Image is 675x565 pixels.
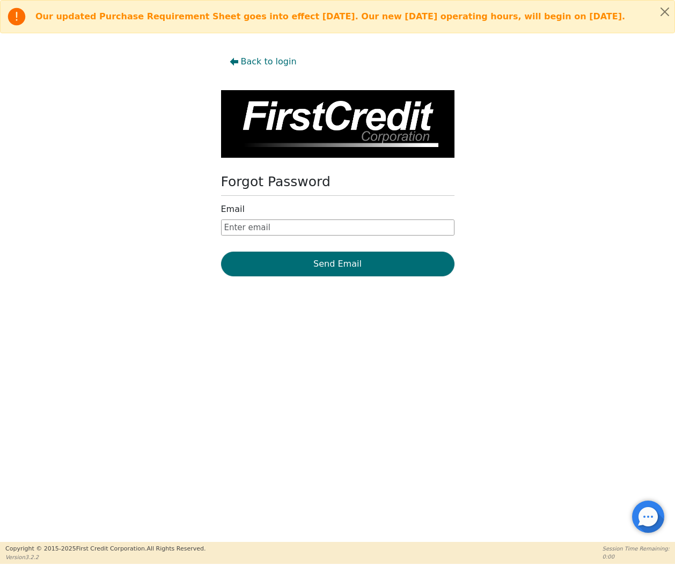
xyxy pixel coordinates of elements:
p: 0:00 [603,553,670,561]
img: logo-CMu_cnol.png [221,90,454,158]
span: Back to login [241,55,297,68]
b: Our updated Purchase Requirement Sheet goes into effect [DATE]. Our new [DATE] operating hours, w... [35,11,625,21]
button: Send Email [221,252,454,276]
h4: Email [221,204,245,214]
button: Back to login [221,49,305,74]
span: All Rights Reserved. [146,545,206,552]
button: Close alert [655,1,674,23]
input: Enter email [221,219,454,236]
p: Copyright © 2015- 2025 First Credit Corporation. [5,545,206,554]
p: Session Time Remaining: [603,545,670,553]
p: Version 3.2.2 [5,553,206,561]
h1: Forgot Password [221,174,454,190]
